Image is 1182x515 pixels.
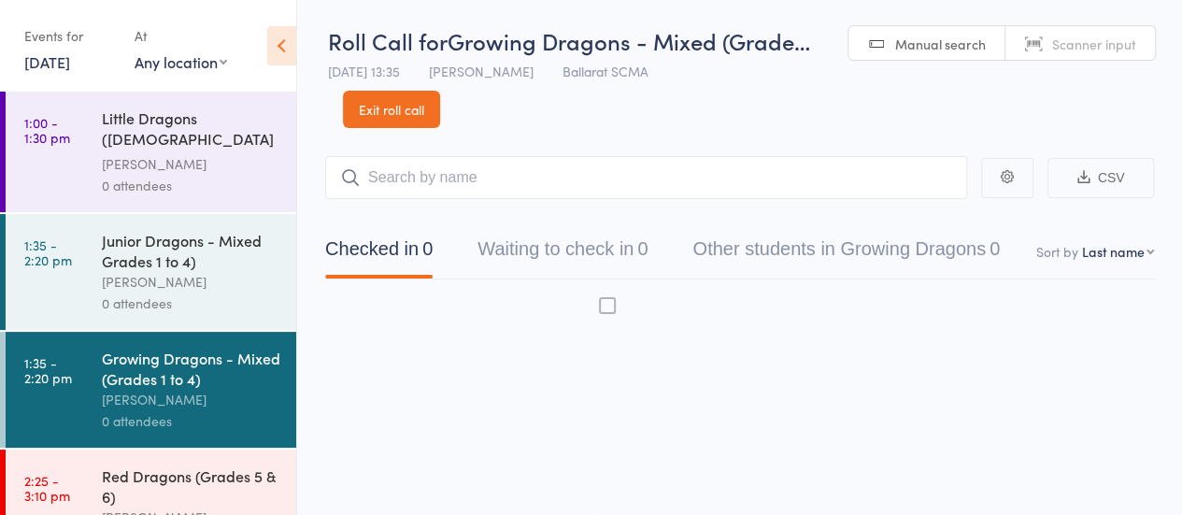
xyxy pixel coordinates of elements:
[990,238,1000,259] div: 0
[135,21,227,51] div: At
[429,62,534,80] span: [PERSON_NAME]
[102,107,280,153] div: Little Dragons ([DEMOGRAPHIC_DATA] Kindy & Prep)
[1047,158,1154,198] button: CSV
[102,389,280,410] div: [PERSON_NAME]
[6,214,296,330] a: 1:35 -2:20 pmJunior Dragons - Mixed Grades 1 to 4)[PERSON_NAME]0 attendees
[328,62,400,80] span: [DATE] 13:35
[102,348,280,389] div: Growing Dragons - Mixed (Grades 1 to 4)
[102,271,280,293] div: [PERSON_NAME]
[325,156,967,199] input: Search by name
[24,355,72,385] time: 1:35 - 2:20 pm
[563,62,648,80] span: Ballarat SCMA
[328,25,448,56] span: Roll Call for
[422,238,433,259] div: 0
[102,410,280,432] div: 0 attendees
[1036,242,1078,261] label: Sort by
[448,25,810,56] span: Growing Dragons - Mixed (Grade…
[24,237,72,267] time: 1:35 - 2:20 pm
[692,229,1000,279] button: Other students in Growing Dragons0
[895,35,986,53] span: Manual search
[343,91,440,128] a: Exit roll call
[102,153,280,175] div: [PERSON_NAME]
[24,115,70,145] time: 1:00 - 1:30 pm
[6,332,296,448] a: 1:35 -2:20 pmGrowing Dragons - Mixed (Grades 1 to 4)[PERSON_NAME]0 attendees
[1052,35,1136,53] span: Scanner input
[102,293,280,314] div: 0 attendees
[24,51,70,72] a: [DATE]
[102,175,280,196] div: 0 attendees
[637,238,648,259] div: 0
[135,51,227,72] div: Any location
[325,229,433,279] button: Checked in0
[102,230,280,271] div: Junior Dragons - Mixed Grades 1 to 4)
[102,465,280,507] div: Red Dragons (Grades 5 & 6)
[6,92,296,212] a: 1:00 -1:30 pmLittle Dragons ([DEMOGRAPHIC_DATA] Kindy & Prep)[PERSON_NAME]0 attendees
[1082,242,1145,261] div: Last name
[24,21,116,51] div: Events for
[24,473,70,503] time: 2:25 - 3:10 pm
[477,229,648,279] button: Waiting to check in0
